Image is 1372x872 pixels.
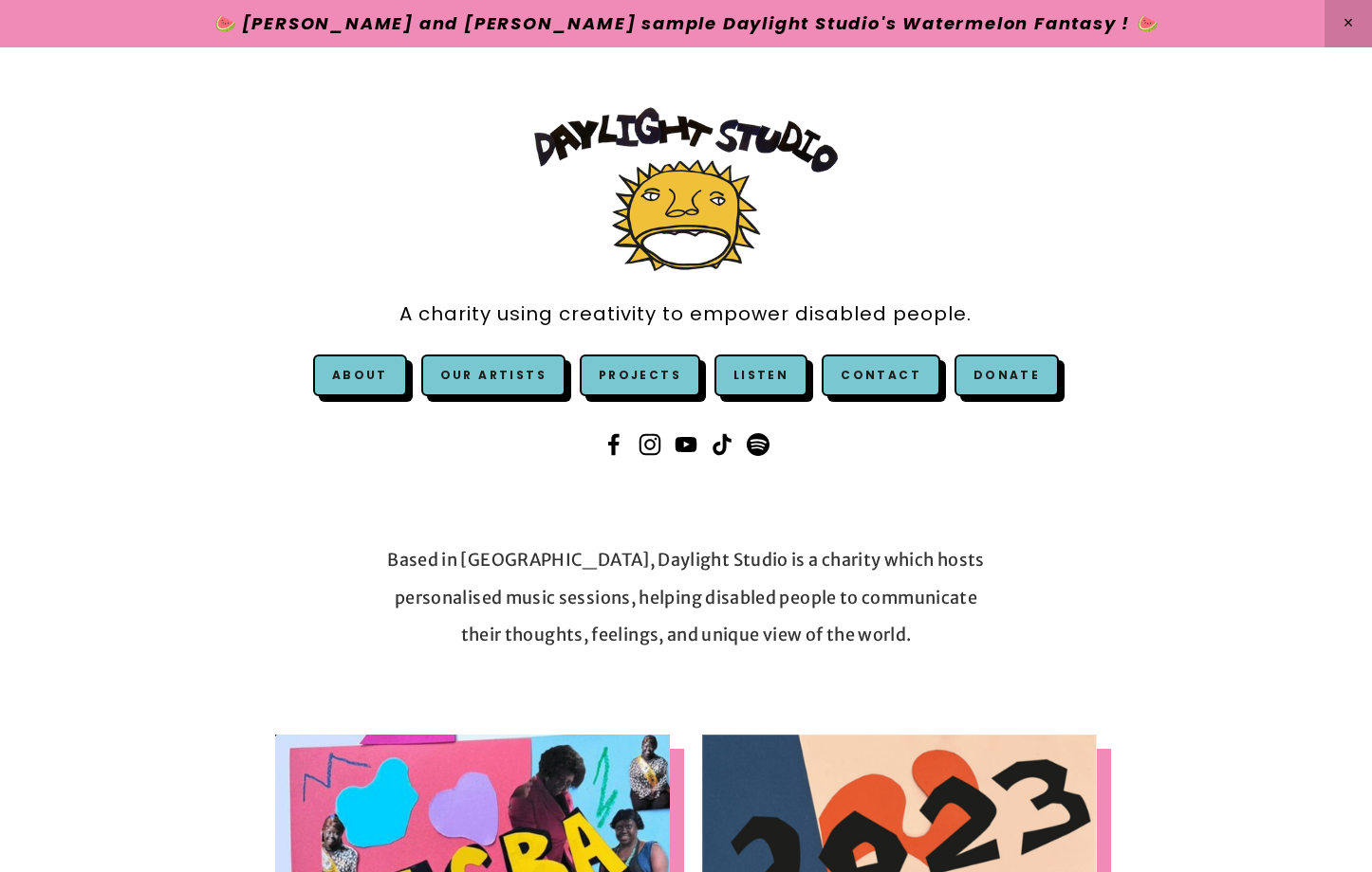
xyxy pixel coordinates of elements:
[955,354,1059,396] a: Donate
[822,354,940,396] a: Contact
[580,354,700,396] a: Projects
[534,107,838,271] img: Daylight Studio
[733,367,788,383] a: Listen
[421,354,565,396] a: Our Artists
[382,541,991,654] p: Based in [GEOGRAPHIC_DATA], Daylight Studio is a charity which hosts personalised music sessions,...
[332,367,388,383] a: About
[399,293,972,336] a: A charity using creativity to empower disabled people.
